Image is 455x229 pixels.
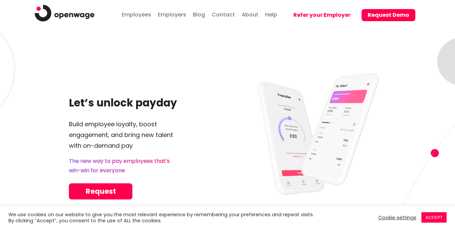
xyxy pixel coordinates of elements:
[69,156,223,175] p: The new way to pay employees that’s win-win for everyone
[287,9,357,21] button: Refer your Employer
[69,183,132,199] a: Request Demo
[69,119,223,151] p: Build employee loyalty, boost engagement, and bring new talent with on-demand pay
[395,190,448,209] iframe: Help widget launcher
[362,9,415,21] button: Request Demo
[263,5,279,23] a: Help
[357,2,415,29] a: Request Demo
[232,61,386,205] img: mobile
[8,212,315,224] div: We use cookies on our website to give you the most relevant experience by remembering your prefer...
[69,95,223,111] h1: Let’s unlock payday
[421,212,447,223] a: ACCEPT
[282,2,357,29] a: Refer your Employer
[120,5,153,23] a: Employees
[210,5,237,23] a: Contact
[156,5,188,23] a: Employers
[35,5,94,21] img: logo.png
[378,215,416,221] a: Cookie settings
[191,5,207,23] a: Blog
[240,5,260,23] a: About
